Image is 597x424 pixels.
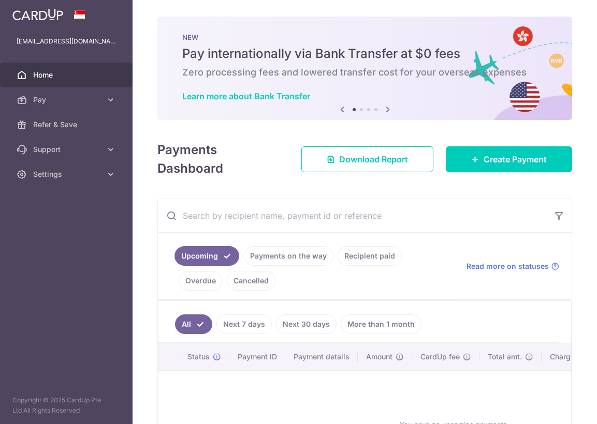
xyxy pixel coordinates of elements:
span: Support [33,144,101,155]
a: Download Report [301,146,433,172]
h6: Zero processing fees and lowered transfer cost for your overseas expenses [182,66,547,79]
a: Read more on statuses [467,261,559,271]
span: Settings [33,169,101,179]
p: [EMAIL_ADDRESS][DOMAIN_NAME] [17,36,116,47]
img: CardUp [12,8,63,21]
span: Refer & Save [33,119,101,130]
a: Recipient paid [338,246,402,266]
h5: Pay internationally via Bank Transfer at $0 fees [182,46,547,62]
a: Payments on the way [243,246,333,266]
span: Home [33,70,101,80]
span: Total amt. [488,352,522,362]
span: Amount [366,352,392,362]
a: Next 30 days [276,314,337,334]
h4: Payments Dashboard [157,141,283,178]
span: Pay [33,95,101,105]
a: More than 1 month [341,314,421,334]
a: Create Payment [446,146,572,172]
span: Download Report [339,153,408,165]
a: Upcoming [174,246,239,266]
a: Learn more about Bank Transfer [182,91,310,101]
input: Search by recipient name, payment id or reference [158,199,547,232]
a: Next 7 days [216,314,272,334]
th: Payment ID [229,343,285,370]
th: Payment details [285,343,358,370]
span: Create Payment [484,153,547,165]
span: Read more on statuses [467,261,549,271]
a: All [175,314,212,334]
span: CardUp fee [420,352,460,362]
img: Bank transfer banner [157,17,572,120]
p: NEW [182,33,547,41]
span: Charge date [550,352,592,362]
a: Cancelled [227,271,275,291]
a: Overdue [179,271,223,291]
span: Status [187,352,210,362]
